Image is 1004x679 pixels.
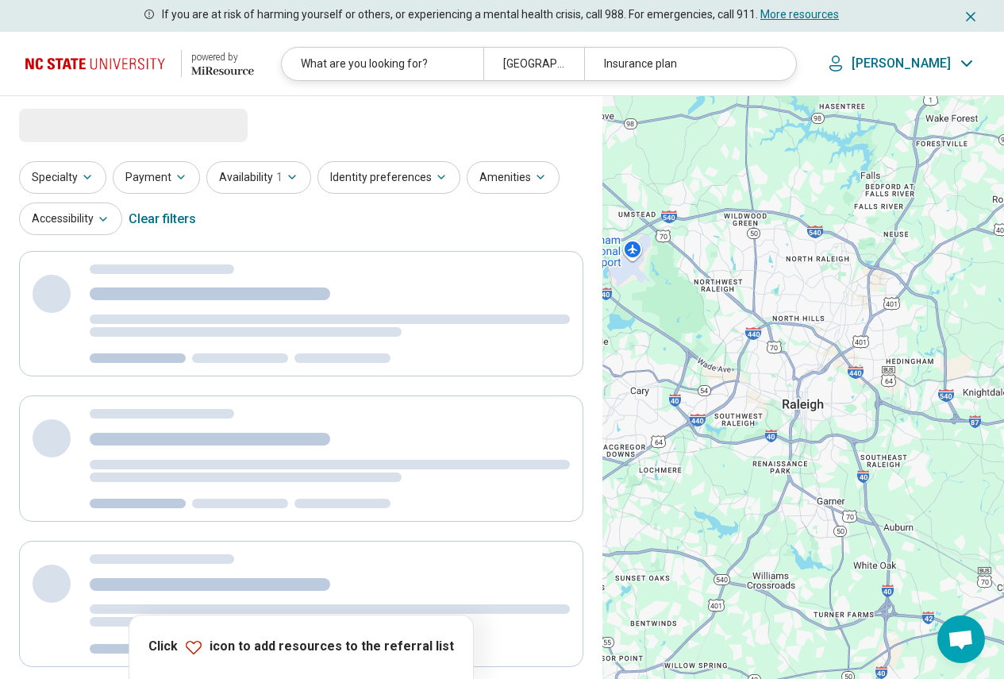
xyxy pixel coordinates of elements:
[317,161,460,194] button: Identity preferences
[113,161,200,194] button: Payment
[19,203,122,235] button: Accessibility
[25,44,171,83] img: North Carolina State University
[760,8,839,21] a: More resources
[19,161,106,194] button: Specialty
[483,48,584,80] div: [GEOGRAPHIC_DATA], [GEOGRAPHIC_DATA]
[129,200,196,238] div: Clear filters
[584,48,786,80] div: Insurance plan
[19,109,152,141] span: Loading...
[162,6,839,23] p: If you are at risk of harming yourself or others, or experiencing a mental health crisis, call 98...
[25,44,254,83] a: North Carolina State University powered by
[467,161,560,194] button: Amenities
[206,161,311,194] button: Availability1
[148,638,454,657] p: Click icon to add resources to the referral list
[963,6,979,25] button: Dismiss
[276,169,283,186] span: 1
[937,615,985,663] div: Open chat
[852,56,951,71] p: [PERSON_NAME]
[282,48,483,80] div: What are you looking for?
[191,50,254,64] div: powered by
